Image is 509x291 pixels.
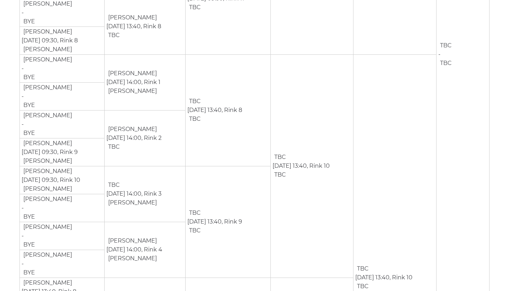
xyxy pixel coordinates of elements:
td: BYE [22,212,35,221]
td: [PERSON_NAME] [22,167,72,176]
td: [PERSON_NAME] [106,69,157,78]
td: BYE [22,17,35,26]
td: [DATE] 13:40, Rink 9 [186,166,270,278]
td: TBC [187,226,201,235]
td: [PERSON_NAME] [22,55,72,64]
td: [PERSON_NAME] [106,125,157,134]
td: [DATE] 14:00, Rink 1 [105,54,186,110]
td: [PERSON_NAME] [22,83,72,92]
td: BYE [22,240,35,249]
td: [DATE] 14:00, Rink 2 [105,110,186,166]
td: [PERSON_NAME] [22,45,72,54]
td: [DATE] 14:00, Rink 3 [105,166,186,222]
td: [PERSON_NAME] [22,156,72,166]
td: [DATE] 13:40, Rink 10 [270,54,353,278]
td: TBC [187,208,201,218]
td: TBC [273,170,286,179]
td: TBC [106,142,120,152]
td: - [20,250,105,278]
td: [PERSON_NAME] [22,27,72,36]
td: TBC [106,31,120,40]
td: [PERSON_NAME] [106,198,157,207]
td: BYE [22,73,35,82]
td: [PERSON_NAME] [106,87,157,96]
td: [PERSON_NAME] [22,195,72,204]
td: TBC [273,153,286,162]
td: TBC [355,282,369,291]
td: [DATE] 13:40, Rink 8 [186,54,270,166]
td: TBC [438,59,452,68]
td: [PERSON_NAME] [22,222,72,232]
td: [PERSON_NAME] [22,139,72,148]
td: BYE [22,129,35,138]
td: TBC [187,97,201,106]
td: - [20,194,105,222]
td: TBC [355,264,369,273]
td: [PERSON_NAME] [22,111,72,120]
td: TBC [187,114,201,124]
td: [DATE] 14:00, Rink 4 [105,222,186,278]
td: TBC [106,180,120,190]
td: [PERSON_NAME] [22,278,72,287]
td: [DATE] 09:30, Rink 8 [20,26,105,54]
td: [PERSON_NAME] [22,184,72,194]
td: [PERSON_NAME] [22,250,72,260]
td: [DATE] 09:30, Rink 9 [20,138,105,166]
td: [PERSON_NAME] [106,236,157,245]
td: BYE [22,268,35,277]
td: - [20,110,105,138]
td: - [20,54,105,82]
td: [PERSON_NAME] [106,254,157,263]
td: [PERSON_NAME] [106,13,157,22]
td: - [20,222,105,250]
td: TBC [438,41,452,50]
td: BYE [22,101,35,110]
td: - [20,82,105,110]
td: [DATE] 09:30, Rink 10 [20,166,105,194]
td: TBC [187,3,201,12]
